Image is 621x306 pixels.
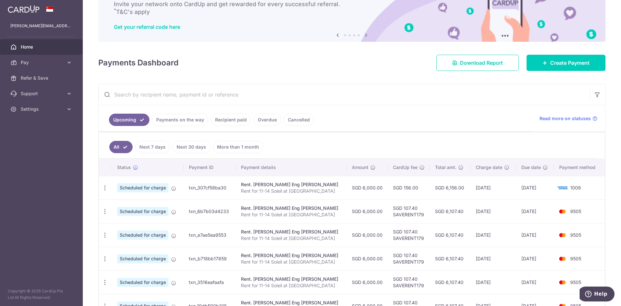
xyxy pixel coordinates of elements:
span: Scheduled for charge [117,183,169,192]
td: [DATE] [471,223,516,247]
span: Home [21,44,63,50]
td: txn_b718bb17859 [184,247,236,270]
td: txn_3516eafaafa [184,270,236,294]
a: Cancelled [284,114,314,126]
span: 9505 [570,232,581,238]
td: SGD 6,000.00 [347,199,388,223]
p: Rent for 11-14 Soleil at [GEOGRAPHIC_DATA] [241,282,342,289]
a: All [109,141,133,153]
td: [DATE] [471,176,516,199]
td: SGD 156.00 [388,176,430,199]
span: Settings [21,106,63,112]
td: SGD 6,000.00 [347,176,388,199]
a: Upcoming [109,114,149,126]
div: Rent. [PERSON_NAME] Eng [PERSON_NAME] [241,300,342,306]
span: Support [21,90,63,97]
td: [DATE] [516,176,554,199]
img: Bank Card [556,208,569,215]
span: Read more on statuses [539,115,591,122]
td: [DATE] [471,270,516,294]
td: [DATE] [516,247,554,270]
th: Payment method [554,159,605,176]
iframe: Opens a widget where you can find more information [580,287,615,303]
p: Rent for 11-14 Soleil at [GEOGRAPHIC_DATA] [241,259,342,265]
span: 9505 [570,209,581,214]
td: SGD 6,107.40 [430,199,471,223]
a: Next 30 days [172,141,210,153]
td: SGD 6,156.00 [430,176,471,199]
img: Bank Card [556,231,569,239]
td: SGD 6,000.00 [347,270,388,294]
div: Rent. [PERSON_NAME] Eng [PERSON_NAME] [241,252,342,259]
img: Bank Card [556,255,569,263]
span: 1009 [570,185,581,190]
a: Payments on the way [152,114,208,126]
span: Amount [352,164,368,171]
td: txn_6b7b03d4233 [184,199,236,223]
a: Recipient paid [211,114,251,126]
td: [DATE] [516,199,554,223]
span: Charge date [476,164,502,171]
span: Due date [521,164,541,171]
th: Payment ID [184,159,236,176]
td: [DATE] [471,199,516,223]
h4: Payments Dashboard [98,57,179,69]
div: Rent. [PERSON_NAME] Eng [PERSON_NAME] [241,181,342,188]
span: CardUp fee [393,164,418,171]
span: Scheduled for charge [117,207,169,216]
td: SGD 107.40 SAVERENT179 [388,247,430,270]
p: Rent for 11-14 Soleil at [GEOGRAPHIC_DATA] [241,188,342,194]
span: Scheduled for charge [117,254,169,263]
td: txn_307cf58ba30 [184,176,236,199]
td: [DATE] [471,247,516,270]
td: [DATE] [516,270,554,294]
td: SGD 107.40 SAVERENT179 [388,199,430,223]
td: SGD 6,107.40 [430,270,471,294]
div: Rent. [PERSON_NAME] Eng [PERSON_NAME] [241,276,342,282]
img: Bank Card [556,184,569,192]
td: SGD 6,000.00 [347,247,388,270]
td: SGD 107.40 SAVERENT179 [388,223,430,247]
input: Search by recipient name, payment id or reference [99,84,590,105]
p: Rent for 11-14 Soleil at [GEOGRAPHIC_DATA] [241,235,342,242]
span: Pay [21,59,63,66]
span: Create Payment [550,59,590,67]
div: Rent. [PERSON_NAME] Eng [PERSON_NAME] [241,229,342,235]
span: Status [117,164,131,171]
div: Rent. [PERSON_NAME] Eng [PERSON_NAME] [241,205,342,211]
th: Payment details [236,159,347,176]
img: CardUp [8,5,39,13]
td: SGD 6,107.40 [430,223,471,247]
a: Create Payment [527,55,605,71]
p: [PERSON_NAME][EMAIL_ADDRESS][DOMAIN_NAME] [10,23,72,29]
td: [DATE] [516,223,554,247]
span: 9505 [570,256,581,261]
a: Overdue [254,114,281,126]
a: Download Report [436,55,519,71]
a: More than 1 month [213,141,263,153]
span: Download Report [460,59,503,67]
a: Read more on statuses [539,115,597,122]
p: Rent for 11-14 Soleil at [GEOGRAPHIC_DATA] [241,211,342,218]
td: SGD 6,000.00 [347,223,388,247]
td: txn_e7ae5ea9553 [184,223,236,247]
img: Bank Card [556,278,569,286]
h6: Invite your network onto CardUp and get rewarded for every successful referral. T&C's apply [114,0,590,16]
span: Refer & Save [21,75,63,81]
td: SGD 107.40 SAVERENT179 [388,270,430,294]
a: Next 7 days [135,141,170,153]
span: Total amt. [435,164,456,171]
span: Scheduled for charge [117,231,169,240]
span: Scheduled for charge [117,278,169,287]
span: 9505 [570,279,581,285]
td: SGD 6,107.40 [430,247,471,270]
a: Get your referral code here [114,24,180,30]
